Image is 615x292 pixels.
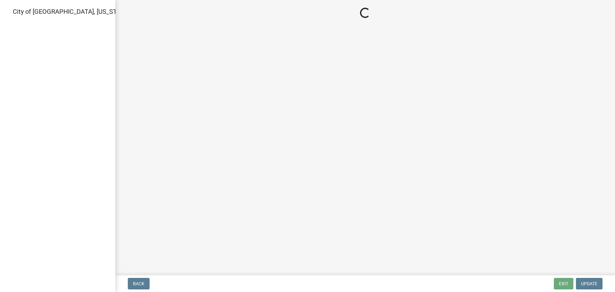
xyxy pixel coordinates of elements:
[128,278,150,289] button: Back
[13,8,129,15] span: City of [GEOGRAPHIC_DATA], [US_STATE]
[554,278,573,289] button: Exit
[576,278,603,289] button: Update
[133,281,144,286] span: Back
[581,281,597,286] span: Update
